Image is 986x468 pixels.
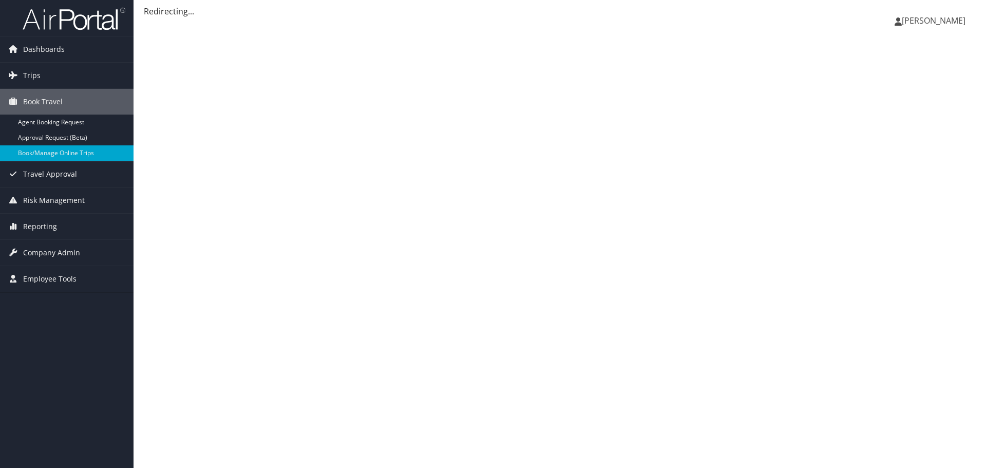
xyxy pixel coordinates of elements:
[23,36,65,62] span: Dashboards
[23,214,57,239] span: Reporting
[23,161,77,187] span: Travel Approval
[23,7,125,31] img: airportal-logo.png
[144,5,976,17] div: Redirecting...
[23,63,41,88] span: Trips
[895,5,976,36] a: [PERSON_NAME]
[23,240,80,266] span: Company Admin
[23,266,77,292] span: Employee Tools
[23,89,63,115] span: Book Travel
[23,188,85,213] span: Risk Management
[902,15,965,26] span: [PERSON_NAME]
